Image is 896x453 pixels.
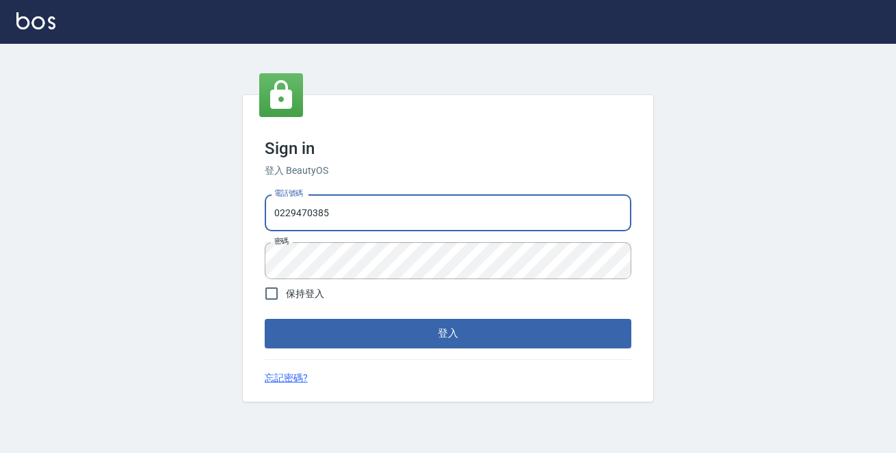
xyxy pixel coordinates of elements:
[16,12,55,29] img: Logo
[286,287,324,301] span: 保持登入
[274,188,303,198] label: 電話號碼
[274,236,289,246] label: 密碼
[265,319,631,348] button: 登入
[265,164,631,178] h6: 登入 BeautyOS
[265,371,308,385] a: 忘記密碼?
[265,139,631,158] h3: Sign in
